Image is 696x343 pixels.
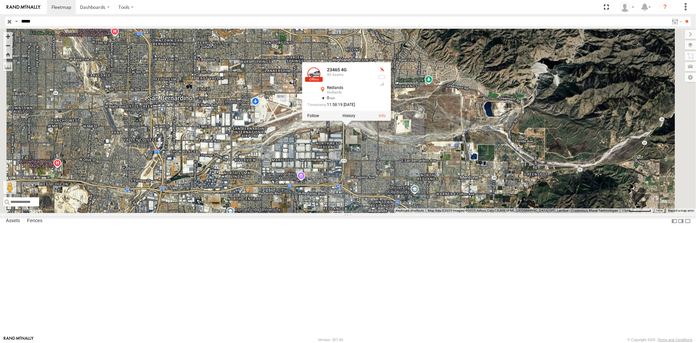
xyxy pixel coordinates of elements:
div: Date/time of location update [307,103,373,107]
a: Report a map error [668,209,694,212]
label: View Asset History [343,114,355,118]
button: Zoom out [3,41,12,50]
img: rand-logo.svg [7,5,40,9]
button: Drag Pegman onto the map to open Street View [3,181,16,194]
label: Map Settings [685,73,696,82]
div: No GPS Fix [378,67,386,73]
div: Sardor Khadjimedov [618,2,637,12]
a: Terms and Conditions [658,338,692,342]
div: No battery health information received from this device. [378,74,386,80]
span: 0 [327,95,335,100]
div: Version: 307.00 [318,338,343,342]
div: All Assets [327,73,373,77]
span: 1 km [622,209,629,212]
label: Search Query [14,17,19,26]
label: Dock Summary Table to the Right [678,216,684,226]
label: Dock Summary Table to the Left [671,216,678,226]
label: Hide Summary Table [685,216,691,226]
button: Zoom Home [3,50,12,59]
div: Redlands [327,90,373,94]
div: 23465 4G [327,67,373,72]
label: Search Filter Options [669,17,683,26]
button: Zoom in [3,32,12,41]
div: © Copyright 2025 - [627,338,692,342]
button: Keyboard shortcuts [396,208,424,213]
label: Realtime tracking of Asset [307,114,319,118]
i: ? [660,2,670,12]
button: Map Scale: 1 km per 63 pixels [620,208,653,213]
a: Terms (opens in new tab) [656,209,663,212]
div: Last Event GSM Signal Strength [378,81,386,87]
div: Redlands [327,86,373,90]
label: Measure [3,62,12,71]
a: View Asset Details [379,114,386,118]
label: Fences [24,217,46,226]
label: Assets [3,217,23,226]
span: Map data ©2025 Imagery ©2025 Airbus, Data CSUMB SFML, [GEOGRAPHIC_DATA] OPC, Landsat / Copernicus... [428,209,618,212]
a: Visit our Website [4,336,34,343]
